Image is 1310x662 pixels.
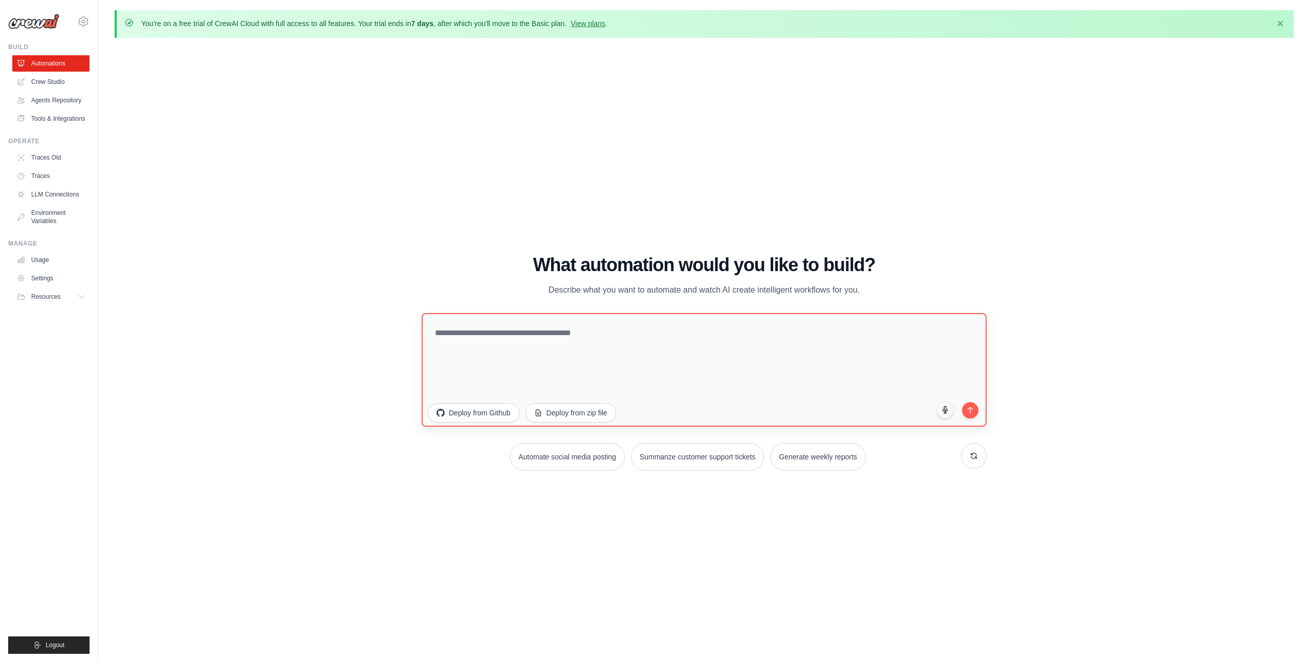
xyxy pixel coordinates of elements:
[31,293,60,301] span: Resources
[12,205,90,229] a: Environment Variables
[422,255,987,275] h1: What automation would you like to build?
[8,137,90,145] div: Operate
[8,239,90,248] div: Manage
[428,403,519,423] button: Deploy from Github
[532,283,876,297] p: Describe what you want to automate and watch AI create intelligent workflows for you.
[12,55,90,72] a: Automations
[631,443,764,471] button: Summarize customer support tickets
[526,403,616,423] button: Deploy from zip file
[8,636,90,654] button: Logout
[12,74,90,90] a: Crew Studio
[8,43,90,51] div: Build
[510,443,625,471] button: Automate social media posting
[12,289,90,305] button: Resources
[12,168,90,184] a: Traces
[46,641,64,649] span: Logout
[12,270,90,286] a: Settings
[12,92,90,108] a: Agents Repository
[12,186,90,203] a: LLM Connections
[141,18,607,29] p: You're on a free trial of CrewAI Cloud with full access to all features. Your trial ends in , aft...
[411,19,433,28] strong: 7 days
[571,19,605,28] a: View plans
[770,443,866,471] button: Generate weekly reports
[8,14,59,29] img: Logo
[12,252,90,268] a: Usage
[12,111,90,127] a: Tools & Integrations
[12,149,90,166] a: Traces Old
